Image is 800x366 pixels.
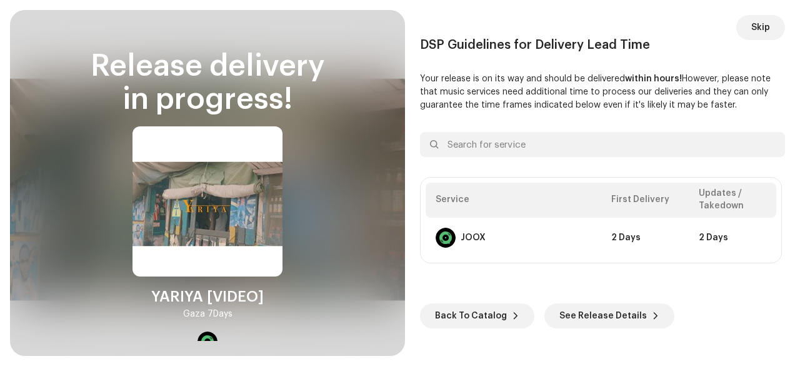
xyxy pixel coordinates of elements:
td: 2 Days [689,218,776,258]
div: Release delivery in progress! [25,50,390,116]
th: Service [426,183,601,217]
span: Back To Catalog [435,303,507,328]
span: See Release Details [559,303,647,328]
img: 3634c78d-1f9b-4899-821e-917229d52d5c [132,126,282,277]
td: 2 Days [601,218,689,258]
div: DSP Guidelines for Delivery Lead Time [420,38,785,53]
input: Search for service [420,132,785,157]
button: See Release Details [544,303,674,328]
button: Back To Catalog [420,303,534,328]
div: JOOX [461,233,486,243]
p: Your release is on its way and should be delivered However, please note that music services need ... [420,73,785,112]
button: Skip [736,15,785,40]
th: First Delivery [601,183,689,217]
b: within hours! [625,74,682,83]
div: Gaza 7Days [183,307,232,322]
th: Updates / Takedown [689,183,776,217]
div: YARIYA [VIDEO] [151,287,264,307]
span: Skip [751,15,770,40]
